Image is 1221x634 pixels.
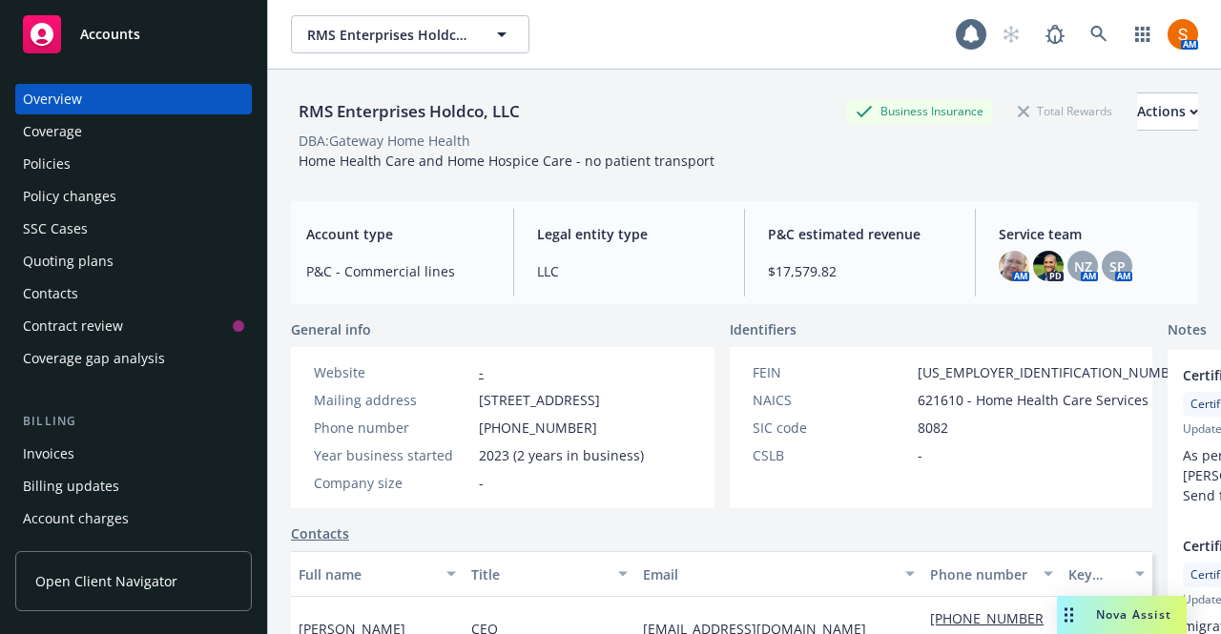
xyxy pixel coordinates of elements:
[23,214,88,244] div: SSC Cases
[846,99,993,123] div: Business Insurance
[15,116,252,147] a: Coverage
[999,251,1029,281] img: photo
[1137,93,1198,130] div: Actions
[999,224,1183,244] span: Service team
[730,319,797,339] span: Identifiers
[992,15,1030,53] a: Start snowing
[1061,551,1152,597] button: Key contact
[306,224,490,244] span: Account type
[1008,99,1122,123] div: Total Rewards
[1057,596,1187,634] button: Nova Assist
[753,445,910,465] div: CSLB
[768,261,952,281] span: $17,579.82
[23,503,129,534] div: Account charges
[23,343,165,374] div: Coverage gap analysis
[479,363,484,381] a: -
[753,418,910,438] div: SIC code
[15,8,252,61] a: Accounts
[15,412,252,431] div: Billing
[768,224,952,244] span: P&C estimated revenue
[479,418,597,438] span: [PHONE_NUMBER]
[918,418,948,438] span: 8082
[291,15,529,53] button: RMS Enterprises Holdco, LLC
[537,261,721,281] span: LLC
[1168,319,1207,342] span: Notes
[15,214,252,244] a: SSC Cases
[464,551,636,597] button: Title
[314,473,471,493] div: Company size
[643,564,894,584] div: Email
[15,311,252,341] a: Contract review
[537,224,721,244] span: Legal entity type
[23,246,114,276] div: Quoting plans
[15,343,252,374] a: Coverage gap analysis
[1096,606,1171,623] span: Nova Assist
[23,116,82,147] div: Coverage
[23,181,116,212] div: Policy changes
[80,27,140,42] span: Accounts
[753,390,910,410] div: NAICS
[15,439,252,469] a: Invoices
[314,390,471,410] div: Mailing address
[15,471,252,501] a: Billing updates
[1080,15,1118,53] a: Search
[1074,256,1092,276] span: NZ
[299,564,435,584] div: Full name
[1137,92,1198,131] button: Actions
[15,84,252,114] a: Overview
[314,445,471,465] div: Year business started
[1036,15,1074,53] a: Report a Bug
[1168,19,1198,50] img: photo
[635,551,922,597] button: Email
[15,246,252,276] a: Quoting plans
[291,99,528,124] div: RMS Enterprises Holdco, LLC
[918,445,922,465] span: -
[23,471,119,501] div: Billing updates
[753,362,910,382] div: FEIN
[23,439,74,469] div: Invoices
[23,149,71,179] div: Policies
[23,278,78,309] div: Contacts
[291,319,371,339] span: General info
[15,278,252,309] a: Contacts
[291,551,464,597] button: Full name
[1109,256,1126,276] span: SP
[299,131,470,151] div: DBA: Gateway Home Health
[1057,596,1081,634] div: Drag to move
[471,564,608,584] div: Title
[15,503,252,534] a: Account charges
[314,418,471,438] div: Phone number
[306,261,490,281] span: P&C - Commercial lines
[23,311,123,341] div: Contract review
[918,390,1149,410] span: 621610 - Home Health Care Services
[15,181,252,212] a: Policy changes
[314,362,471,382] div: Website
[35,571,177,591] span: Open Client Navigator
[291,523,349,543] a: Contacts
[1124,15,1162,53] a: Switch app
[23,84,82,114] div: Overview
[307,25,472,45] span: RMS Enterprises Holdco, LLC
[918,362,1190,382] span: [US_EMPLOYER_IDENTIFICATION_NUMBER]
[479,473,484,493] span: -
[1068,564,1124,584] div: Key contact
[15,149,252,179] a: Policies
[479,445,644,465] span: 2023 (2 years in business)
[930,564,1031,584] div: Phone number
[1033,251,1064,281] img: photo
[922,551,1060,597] button: Phone number
[479,390,600,410] span: [STREET_ADDRESS]
[299,152,714,170] span: Home Health Care and Home Hospice Care - no patient transport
